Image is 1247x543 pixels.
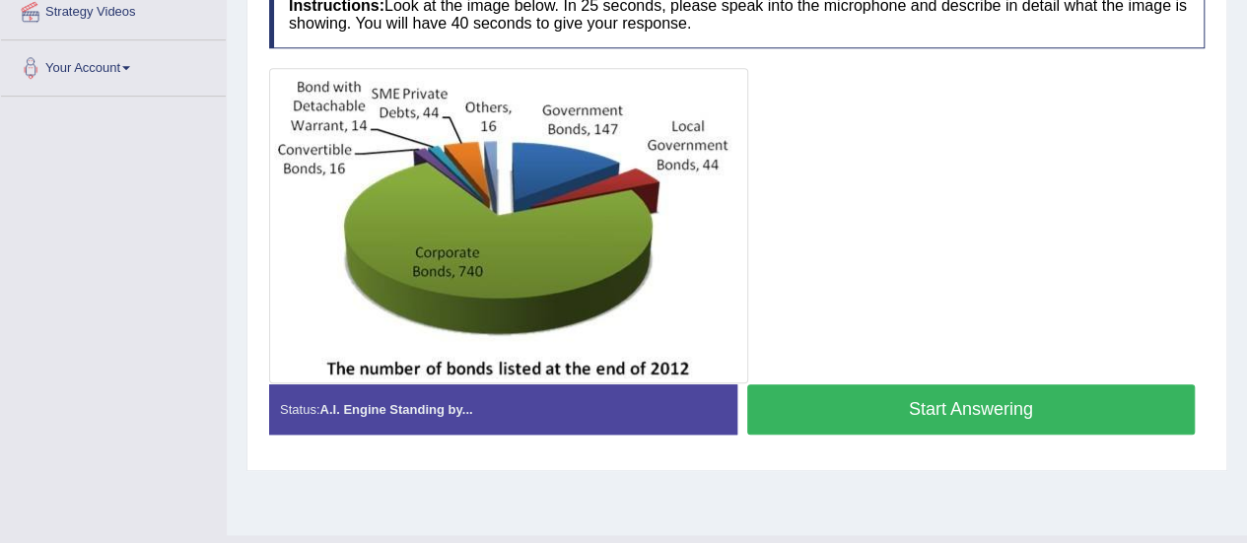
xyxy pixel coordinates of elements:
[319,402,472,417] strong: A.I. Engine Standing by...
[269,384,737,435] div: Status:
[747,384,1196,435] button: Start Answering
[1,40,226,90] a: Your Account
